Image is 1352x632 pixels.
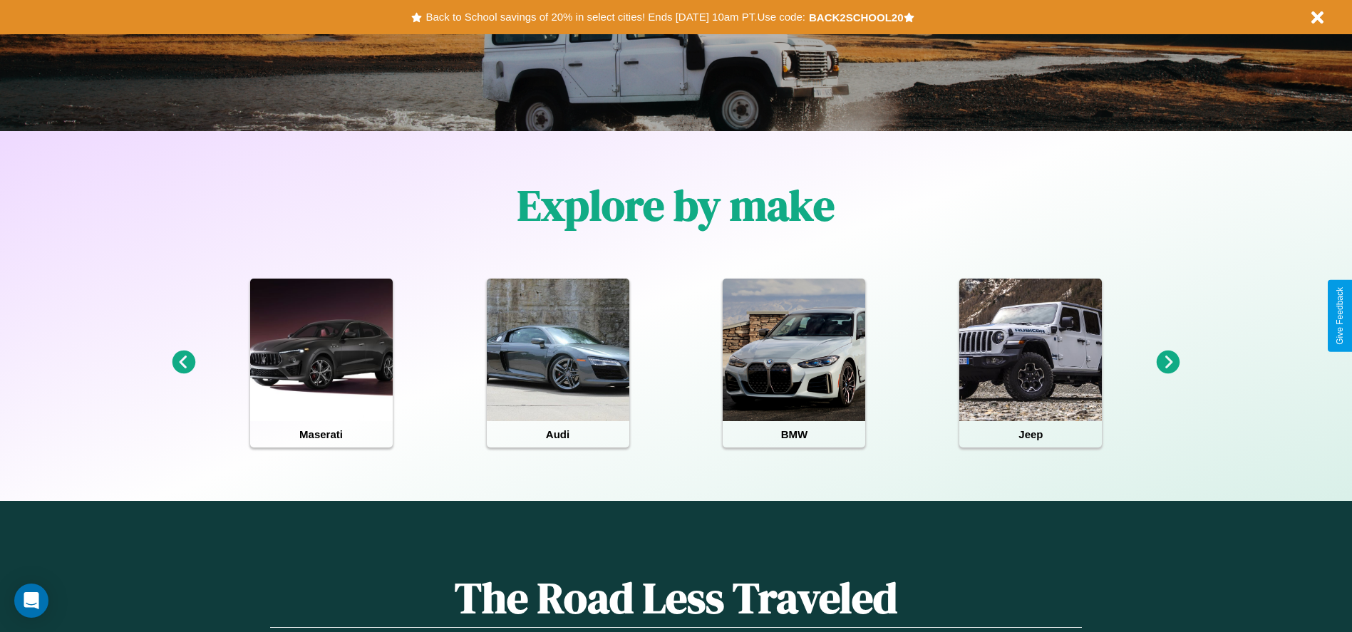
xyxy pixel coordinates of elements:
div: Give Feedback [1335,287,1345,345]
button: Back to School savings of 20% in select cities! Ends [DATE] 10am PT.Use code: [422,7,808,27]
h4: Maserati [250,421,393,447]
h1: Explore by make [517,176,835,234]
b: BACK2SCHOOL20 [809,11,904,24]
h4: Jeep [959,421,1102,447]
h4: Audi [487,421,629,447]
h4: BMW [723,421,865,447]
div: Open Intercom Messenger [14,584,48,618]
h1: The Road Less Traveled [270,569,1081,628]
